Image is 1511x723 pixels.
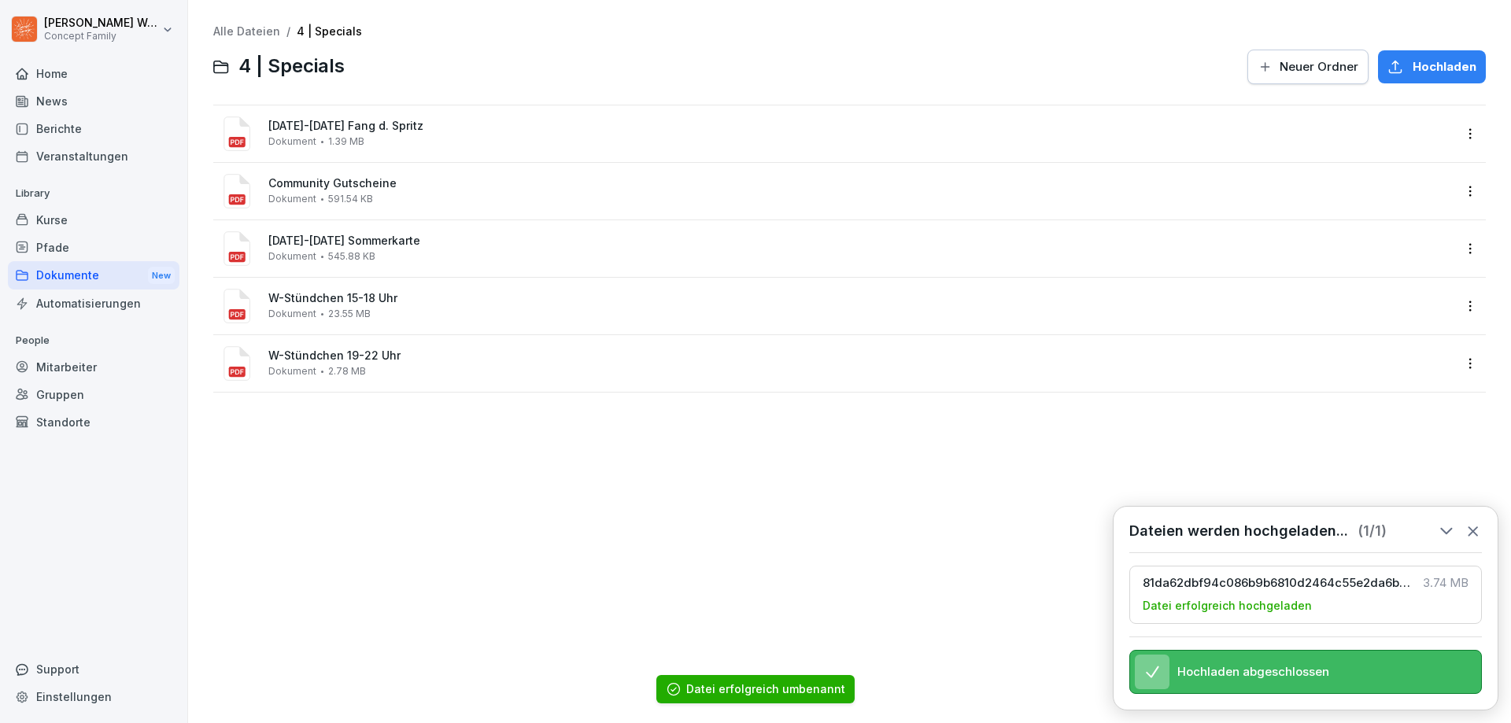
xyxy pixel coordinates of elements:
span: 591.54 KB [328,194,373,205]
a: Einstellungen [8,683,179,710]
a: Gruppen [8,381,179,408]
span: Hochladen [1413,58,1476,76]
a: Pfade [8,234,179,261]
span: 1.39 MB [328,136,364,147]
p: Library [8,181,179,206]
p: Concept Family [44,31,159,42]
span: W-Stündchen 19-22 Uhr [268,349,1453,363]
span: 545.88 KB [328,251,375,262]
a: Veranstaltungen [8,142,179,170]
span: W-Stündchen 15-18 Uhr [268,292,1453,305]
div: Support [8,655,179,683]
span: Datei erfolgreich hochgeladen [1143,598,1312,614]
span: [DATE]-[DATE] Fang d. Spritz [268,120,1453,133]
a: Home [8,60,179,87]
span: / [286,25,290,39]
div: New [148,267,175,285]
span: Community Gutscheine [268,177,1453,190]
span: 23.55 MB [328,308,371,319]
p: People [8,328,179,353]
span: Dokument [268,366,316,377]
span: Dokument [268,251,316,262]
a: Berichte [8,115,179,142]
span: 3.74 MB [1423,576,1469,590]
span: Hochladen abgeschlossen [1177,665,1329,679]
a: Standorte [8,408,179,436]
a: 4 | Specials [297,24,362,38]
a: Mitarbeiter [8,353,179,381]
div: Datei erfolgreich umbenannt [686,681,845,697]
a: News [8,87,179,115]
span: Neuer Ordner [1280,58,1358,76]
span: Dokument [268,136,316,147]
span: ( 1 / 1 ) [1358,522,1387,540]
span: Dokument [268,194,316,205]
button: Hochladen [1378,50,1486,83]
a: DokumenteNew [8,261,179,290]
p: [PERSON_NAME] Weichsel [44,17,159,30]
span: 2.78 MB [328,366,366,377]
div: Dokumente [8,261,179,290]
a: Automatisierungen [8,290,179,317]
span: Dateien werden hochgeladen... [1129,522,1348,540]
span: 81da62dbf94c086b9b6810d2464c55e2da6b423e.pdf [1143,576,1413,590]
a: Kurse [8,206,179,234]
span: Dokument [268,308,316,319]
span: [DATE]-[DATE] Sommerkarte [268,234,1453,248]
button: Neuer Ordner [1247,50,1369,84]
span: 4 | Specials [238,55,345,78]
a: Alle Dateien [213,24,280,38]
